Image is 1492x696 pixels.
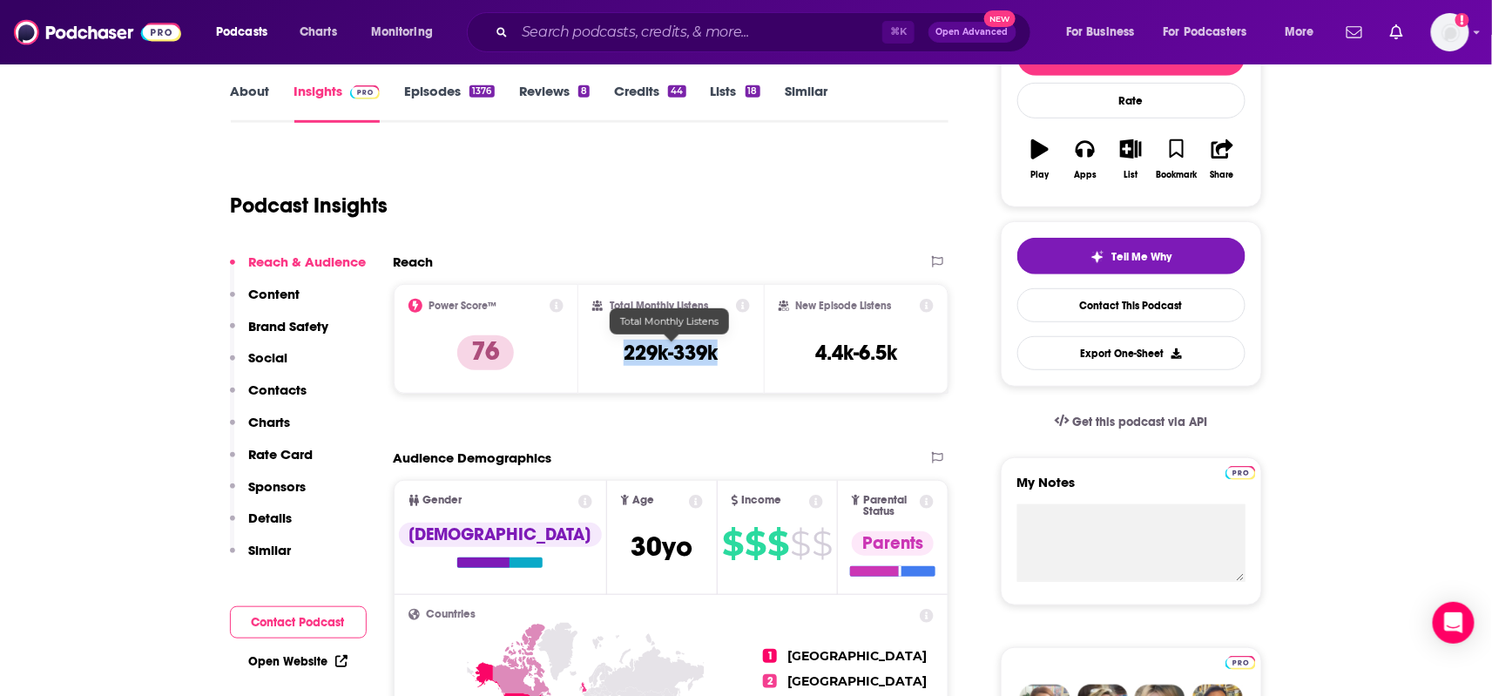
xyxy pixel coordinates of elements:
div: Open Intercom Messenger [1433,602,1475,644]
span: For Business [1066,20,1135,44]
p: Content [249,286,300,302]
span: [GEOGRAPHIC_DATA] [787,673,927,689]
span: Charts [300,20,337,44]
div: 44 [668,85,685,98]
span: Income [742,495,782,506]
button: Contacts [230,382,307,414]
button: open menu [1054,18,1157,46]
span: [GEOGRAPHIC_DATA] [787,648,927,664]
img: Podchaser Pro [1225,466,1256,480]
button: Rate Card [230,446,314,478]
h3: 229k-339k [624,340,718,366]
button: Contact Podcast [230,606,367,639]
button: open menu [1152,18,1273,46]
div: List [1124,170,1138,180]
span: Podcasts [216,20,267,44]
div: Rate [1017,83,1246,118]
span: Countries [427,609,476,620]
img: Podchaser - Follow, Share and Rate Podcasts [14,16,181,49]
p: Sponsors [249,478,307,495]
h3: 4.4k-6.5k [815,340,897,366]
a: Reviews8 [519,83,590,123]
a: Contact This Podcast [1017,288,1246,322]
button: Details [230,510,293,542]
button: Share [1199,128,1245,191]
button: Play [1017,128,1063,191]
h1: Podcast Insights [231,193,388,219]
p: Brand Safety [249,318,329,334]
a: Pro website [1225,463,1256,480]
div: Share [1211,170,1234,180]
span: $ [812,530,832,557]
p: Reach & Audience [249,253,367,270]
p: Details [249,510,293,526]
span: Total Monthly Listens [620,315,719,328]
a: Lists18 [711,83,760,123]
input: Search podcasts, credits, & more... [515,18,882,46]
p: Similar [249,542,292,558]
span: Age [632,495,654,506]
a: Similar [785,83,827,123]
div: Bookmark [1156,170,1197,180]
span: Tell Me Why [1111,250,1171,264]
a: About [231,83,270,123]
button: Export One-Sheet [1017,336,1246,370]
div: Search podcasts, credits, & more... [483,12,1048,52]
img: User Profile [1431,13,1469,51]
p: Charts [249,414,291,430]
span: $ [745,530,766,557]
div: Apps [1074,170,1097,180]
span: 30 yo [631,530,692,564]
img: Podchaser Pro [350,85,381,99]
a: Get this podcast via API [1041,401,1222,443]
svg: Add a profile image [1455,13,1469,27]
div: [DEMOGRAPHIC_DATA] [399,523,602,547]
button: List [1108,128,1153,191]
a: Episodes1376 [404,83,494,123]
label: My Notes [1017,474,1246,504]
span: Gender [423,495,462,506]
button: tell me why sparkleTell Me Why [1017,238,1246,274]
button: open menu [359,18,456,46]
button: Social [230,349,288,382]
button: Show profile menu [1431,13,1469,51]
button: Brand Safety [230,318,329,350]
span: $ [722,530,743,557]
button: Reach & Audience [230,253,367,286]
button: Content [230,286,300,318]
span: For Podcasters [1164,20,1247,44]
a: Show notifications dropdown [1340,17,1369,47]
span: $ [790,530,810,557]
button: Bookmark [1154,128,1199,191]
span: 1 [763,649,777,663]
span: Monitoring [371,20,433,44]
a: InsightsPodchaser Pro [294,83,381,123]
button: Apps [1063,128,1108,191]
img: Podchaser Pro [1225,656,1256,670]
span: Get this podcast via API [1072,415,1207,429]
span: Open Advanced [936,28,1009,37]
button: Sponsors [230,478,307,510]
a: Pro website [1225,653,1256,670]
a: Credits44 [614,83,685,123]
div: 1376 [469,85,494,98]
button: open menu [204,18,290,46]
div: 8 [578,85,590,98]
h2: Power Score™ [429,300,497,312]
button: open menu [1273,18,1336,46]
a: Open Website [249,654,348,669]
button: Open AdvancedNew [928,22,1016,43]
h2: Total Monthly Listens [610,300,708,312]
span: New [984,10,1016,27]
p: Contacts [249,382,307,398]
span: Logged in as sashagoldin [1431,13,1469,51]
h2: New Episode Listens [796,300,892,312]
span: More [1285,20,1314,44]
span: 2 [763,674,777,688]
button: Similar [230,542,292,574]
p: 76 [457,335,514,370]
p: Social [249,349,288,366]
a: Charts [288,18,348,46]
div: Play [1030,170,1049,180]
